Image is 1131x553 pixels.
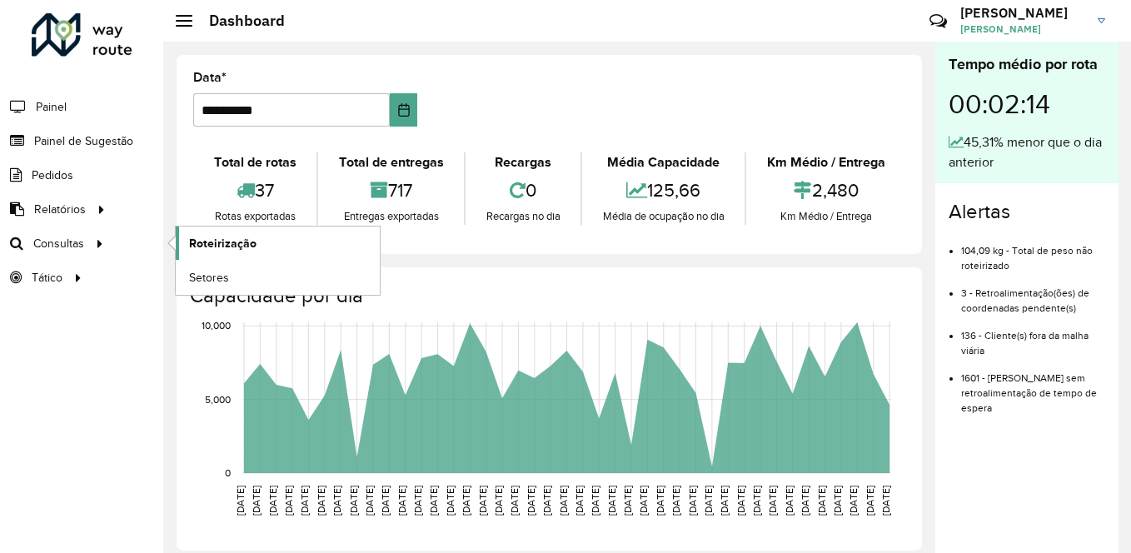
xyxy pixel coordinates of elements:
text: 10,000 [202,321,231,331]
text: [DATE] [461,486,471,516]
text: [DATE] [800,486,810,516]
div: Rotas exportadas [197,208,312,225]
text: [DATE] [622,486,633,516]
text: [DATE] [655,486,665,516]
li: 1601 - [PERSON_NAME] sem retroalimentação de tempo de espera [961,358,1105,416]
text: [DATE] [251,486,262,516]
h4: Alertas [949,200,1105,224]
span: Setores [189,269,229,286]
li: 3 - Retroalimentação(ões) de coordenadas pendente(s) [961,273,1105,316]
text: [DATE] [331,486,342,516]
div: 0 [470,172,576,208]
text: [DATE] [316,486,326,516]
text: [DATE] [751,486,762,516]
text: [DATE] [509,486,520,516]
div: Tempo médio por rota [949,53,1105,76]
span: Tático [32,269,62,286]
text: [DATE] [348,486,359,516]
text: [DATE] [299,486,310,516]
div: 00:02:14 [949,76,1105,132]
text: [DATE] [638,486,649,516]
text: [DATE] [477,486,488,516]
div: Total de entregas [322,152,460,172]
h2: Dashboard [192,12,285,30]
text: [DATE] [541,486,552,516]
text: [DATE] [428,486,439,516]
span: Consultas [33,235,84,252]
text: 5,000 [205,394,231,405]
text: [DATE] [412,486,423,516]
label: Data [193,67,227,87]
div: Entregas exportadas [322,208,460,225]
h3: [PERSON_NAME] [960,5,1085,21]
text: [DATE] [380,486,391,516]
a: Contato Rápido [920,3,956,39]
text: [DATE] [235,486,246,516]
text: [DATE] [832,486,843,516]
text: [DATE] [283,486,294,516]
text: 0 [225,467,231,478]
text: [DATE] [767,486,778,516]
div: 717 [322,172,460,208]
li: 104,09 kg - Total de peso não roteirizado [961,231,1105,273]
div: 37 [197,172,312,208]
span: Painel de Sugestão [34,132,133,150]
text: [DATE] [526,486,536,516]
div: Km Médio / Entrega [750,208,901,225]
div: Recargas no dia [470,208,576,225]
div: Média Capacidade [586,152,740,172]
text: [DATE] [719,486,730,516]
text: [DATE] [848,486,859,516]
text: [DATE] [606,486,617,516]
text: [DATE] [703,486,714,516]
span: [PERSON_NAME] [960,22,1085,37]
span: Painel [36,98,67,116]
a: Setores [176,261,380,294]
div: Média de ocupação no dia [586,208,740,225]
div: Km Médio / Entrega [750,152,901,172]
li: 136 - Cliente(s) fora da malha viária [961,316,1105,358]
span: Roteirização [189,235,257,252]
text: [DATE] [558,486,569,516]
text: [DATE] [864,486,875,516]
a: Roteirização [176,227,380,260]
button: Choose Date [390,93,417,127]
text: [DATE] [267,486,278,516]
text: [DATE] [687,486,698,516]
text: [DATE] [574,486,585,516]
div: 125,66 [586,172,740,208]
text: [DATE] [670,486,681,516]
text: [DATE] [445,486,456,516]
text: [DATE] [396,486,407,516]
h4: Capacidade por dia [190,284,905,308]
text: [DATE] [364,486,375,516]
div: 2,480 [750,172,901,208]
text: [DATE] [880,486,891,516]
div: 45,31% menor que o dia anterior [949,132,1105,172]
div: Total de rotas [197,152,312,172]
text: [DATE] [735,486,746,516]
span: Relatórios [34,201,86,218]
text: [DATE] [493,486,504,516]
span: Pedidos [32,167,73,184]
text: [DATE] [590,486,600,516]
div: Recargas [470,152,576,172]
text: [DATE] [784,486,795,516]
text: [DATE] [816,486,827,516]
